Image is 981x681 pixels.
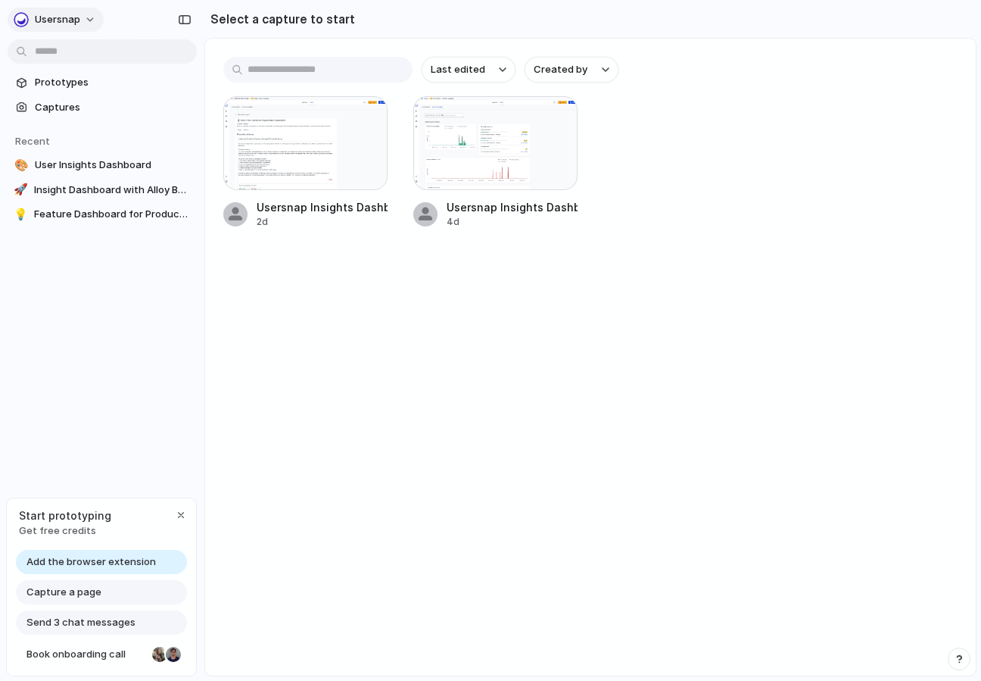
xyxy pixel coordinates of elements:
div: Nicole Kubica [151,645,169,664]
button: Created by [525,57,618,83]
h2: Select a capture to start [204,10,355,28]
span: Book onboarding call [26,647,146,662]
a: 🚀Insight Dashboard with Alloy Button [8,179,197,201]
a: 💡Feature Dashboard for Product Insights [8,203,197,226]
button: Last edited [422,57,515,83]
div: 2d [257,215,388,229]
div: 🚀 [14,183,28,198]
a: Prototypes [8,71,197,94]
a: Book onboarding call [16,642,187,667]
div: Christian Iacullo [164,645,182,664]
a: Captures [8,96,197,119]
div: Usersnap Insights Dashboard [257,199,388,215]
span: Get free credits [19,523,111,539]
div: 4d [447,215,578,229]
div: 🎨 [14,158,29,173]
span: Created by [534,62,587,77]
span: Usersnap [35,12,80,27]
span: Recent [15,135,50,147]
span: Feature Dashboard for Product Insights [34,207,191,222]
div: Usersnap Insights Dashboard [447,199,578,215]
a: 🎨User Insights Dashboard [8,154,197,176]
span: Start prototyping [19,508,111,523]
span: User Insights Dashboard [35,158,191,173]
span: Send 3 chat messages [26,615,135,630]
span: Captures [35,100,191,115]
span: Capture a page [26,585,101,600]
span: Last edited [431,62,485,77]
span: Prototypes [35,75,191,90]
span: Insight Dashboard with Alloy Button [34,183,191,198]
button: Usersnap [8,8,104,32]
div: 💡 [14,207,28,222]
span: Add the browser extension [26,554,156,570]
